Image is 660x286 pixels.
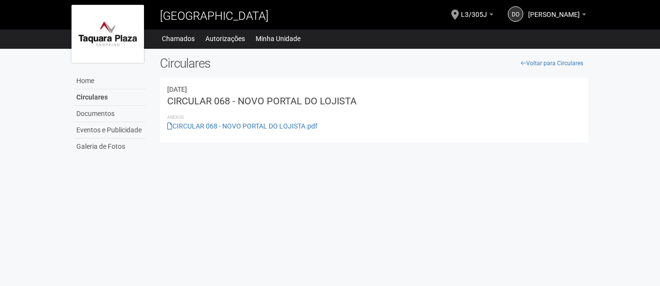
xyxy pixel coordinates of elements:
[167,122,317,130] a: CIRCULAR 068 - NOVO PORTAL DO LOJISTA.pdf
[74,122,145,139] a: Eventos e Publicidade
[528,12,586,20] a: [PERSON_NAME]
[74,139,145,155] a: Galeria de Fotos
[461,12,493,20] a: L3/305J
[72,5,144,63] img: logo.jpg
[256,32,301,45] a: Minha Unidade
[160,56,588,71] h2: Circulares
[160,9,269,23] span: [GEOGRAPHIC_DATA]
[162,32,195,45] a: Chamados
[508,6,523,22] a: DO
[167,113,581,122] li: Anexos
[528,1,580,18] span: Daiana Oliveira Pedreira
[74,89,145,106] a: Circulares
[74,73,145,89] a: Home
[516,56,588,71] a: Voltar para Circulares
[167,85,581,94] div: 14/08/2025 15:00
[205,32,245,45] a: Autorizações
[167,96,581,106] h3: CIRCULAR 068 - NOVO PORTAL DO LOJISTA
[74,106,145,122] a: Documentos
[461,1,487,18] span: L3/305J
